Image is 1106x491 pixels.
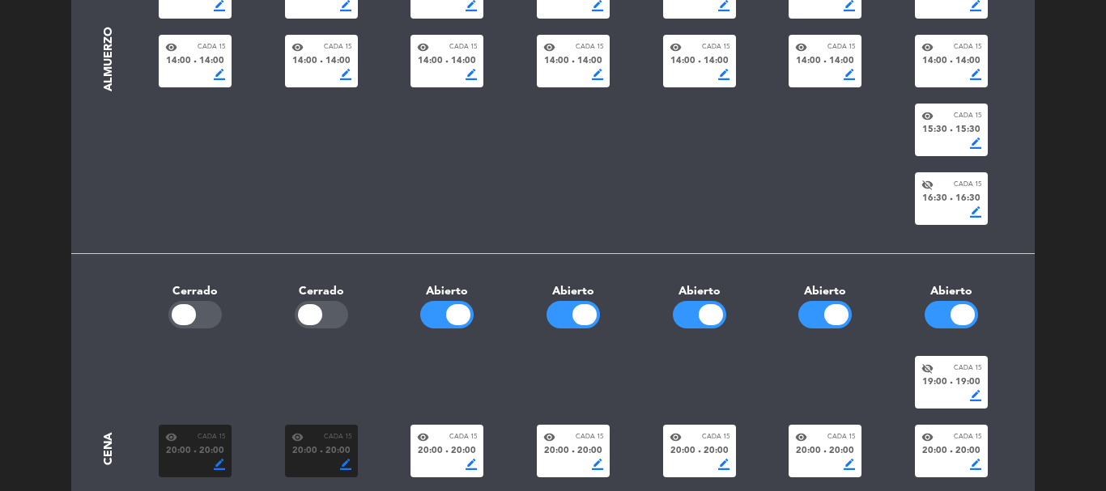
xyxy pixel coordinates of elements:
span: fiber_manual_record [320,450,323,453]
span: visibility [165,41,177,53]
span: 20:00 [418,444,443,459]
span: 14:00 [166,54,191,69]
span: border_color [214,69,225,80]
div: Cerrado [132,282,258,301]
span: fiber_manual_record [194,60,197,63]
span: 14:00 [829,54,854,69]
span: 20:00 [292,444,317,459]
span: 20:00 [166,444,191,459]
span: Cada 15 [954,432,981,442]
span: 20:00 [829,444,854,459]
div: Abierto [510,282,636,301]
span: visibility [921,431,934,443]
span: fiber_manual_record [823,450,827,453]
span: visibility [291,41,304,53]
div: Abierto [763,282,889,301]
span: 19:00 [922,375,947,390]
div: Abierto [636,282,763,301]
div: Cena [100,433,118,465]
span: border_color [718,459,730,470]
span: visibility_off [921,362,934,375]
span: Cada 15 [449,432,477,442]
span: border_color [592,459,603,470]
span: visibility [165,431,177,443]
span: 14:00 [796,54,821,69]
span: 16:30 [955,192,981,206]
span: visibility [417,41,429,53]
span: border_color [592,69,603,80]
span: border_color [214,459,225,470]
span: Cada 15 [827,42,855,53]
span: Cada 15 [198,432,225,442]
span: fiber_manual_record [698,60,701,63]
span: border_color [970,459,981,470]
span: 14:00 [451,54,476,69]
span: visibility [795,431,807,443]
span: border_color [466,69,477,80]
span: border_color [844,69,855,80]
span: Cada 15 [954,111,981,121]
span: border_color [970,390,981,401]
span: fiber_manual_record [194,450,197,453]
span: fiber_manual_record [950,450,953,453]
span: Cada 15 [449,42,477,53]
span: 14:00 [955,54,981,69]
span: 14:00 [670,54,696,69]
span: Cada 15 [954,42,981,53]
span: fiber_manual_record [320,60,323,63]
span: 20:00 [577,444,602,459]
span: Cada 15 [324,42,351,53]
span: visibility [543,431,555,443]
span: 14:00 [922,54,947,69]
span: fiber_manual_record [823,60,827,63]
span: visibility [795,41,807,53]
span: 14:00 [199,54,224,69]
span: visibility [543,41,555,53]
div: Cerrado [258,282,385,301]
span: fiber_manual_record [950,381,953,384]
span: 20:00 [796,444,821,459]
span: fiber_manual_record [698,450,701,453]
span: 20:00 [325,444,351,459]
span: Cada 15 [702,432,730,442]
span: border_color [970,206,981,218]
div: Almuerzo [100,27,118,91]
span: 14:00 [577,54,602,69]
span: 20:00 [704,444,729,459]
span: border_color [466,459,477,470]
span: border_color [718,69,730,80]
span: border_color [970,138,981,149]
span: 20:00 [451,444,476,459]
span: 14:00 [704,54,729,69]
span: border_color [844,459,855,470]
span: fiber_manual_record [950,197,953,201]
span: visibility_off [921,179,934,191]
span: visibility [921,110,934,122]
span: visibility [670,41,682,53]
span: 20:00 [199,444,224,459]
span: fiber_manual_record [572,450,575,453]
span: 20:00 [670,444,696,459]
span: fiber_manual_record [950,129,953,132]
span: Cada 15 [576,42,603,53]
span: Cada 15 [324,432,351,442]
span: 20:00 [922,444,947,459]
span: Cada 15 [954,180,981,190]
span: 14:00 [544,54,569,69]
span: fiber_manual_record [950,60,953,63]
span: visibility [291,431,304,443]
span: Cada 15 [954,363,981,374]
span: border_color [970,69,981,80]
span: 14:00 [292,54,317,69]
span: Cada 15 [702,42,730,53]
span: 16:30 [922,192,947,206]
div: Abierto [384,282,510,301]
span: fiber_manual_record [445,450,449,453]
span: 15:30 [955,123,981,138]
span: 14:00 [325,54,351,69]
span: 20:00 [544,444,569,459]
span: 14:00 [418,54,443,69]
span: border_color [340,459,351,470]
div: Abierto [888,282,1015,301]
span: 15:30 [922,123,947,138]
